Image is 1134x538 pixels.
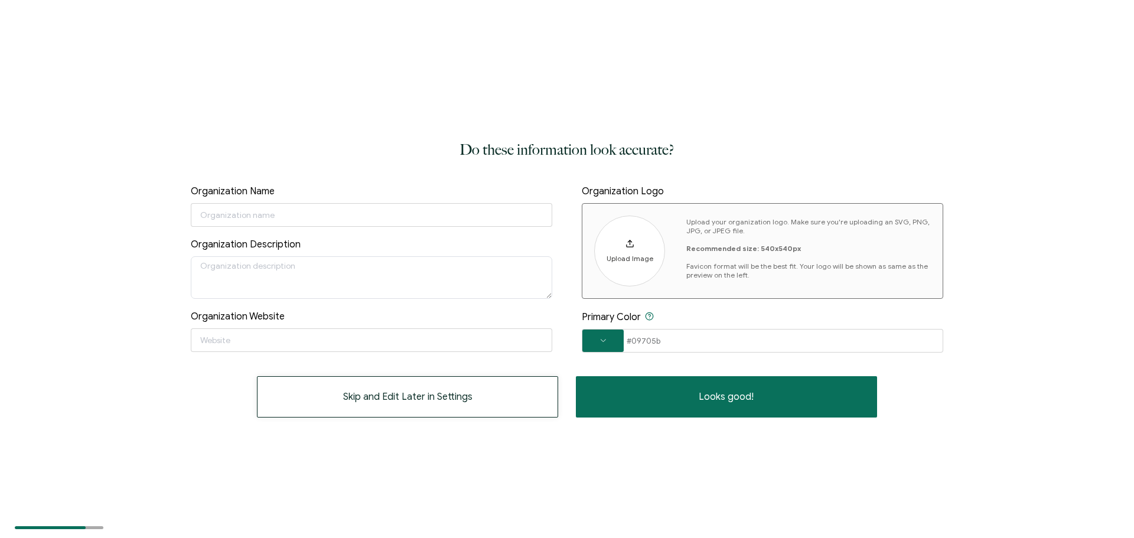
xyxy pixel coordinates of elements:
[582,329,943,353] input: HEX Code
[191,311,285,322] span: Organization Website
[686,217,931,279] p: Upload your organization logo. Make sure you're uploading an SVG, PNG, JPG, or JPEG file. Favicon...
[686,244,801,253] b: Recommended size: 540x540px
[191,328,552,352] input: Website
[582,185,664,197] span: Organization Logo
[1075,481,1134,538] iframe: Chat Widget
[343,392,472,402] span: Skip and Edit Later in Settings
[582,311,641,323] span: Primary Color
[191,239,301,250] span: Organization Description
[191,185,275,197] span: Organization Name
[607,254,653,263] span: Upload Image
[699,392,754,402] span: Looks good!
[460,138,674,162] h1: Do these information look accurate?
[576,376,877,418] button: Looks good!
[191,203,552,227] input: Organization name
[257,376,558,418] button: Skip and Edit Later in Settings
